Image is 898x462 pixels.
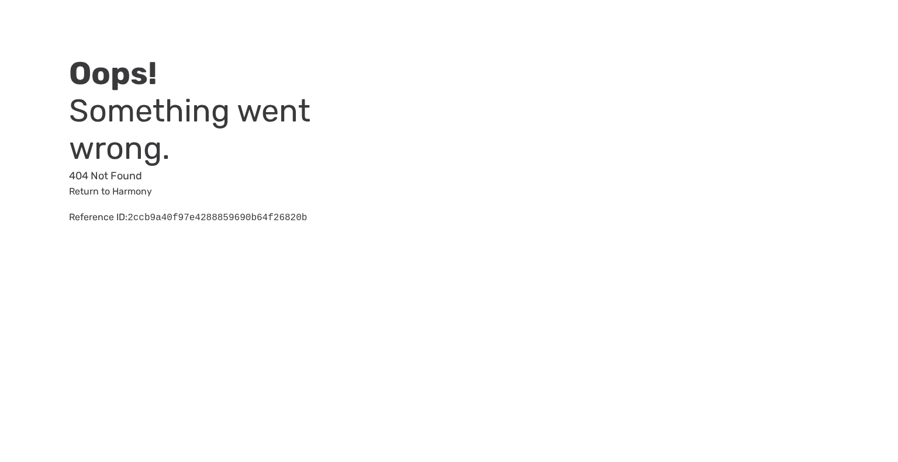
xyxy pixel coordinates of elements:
[69,210,415,225] div: Reference ID:
[69,167,415,185] p: 404 Not Found
[69,92,415,167] h3: Something went wrong.
[69,186,152,197] a: Return to Harmony
[69,55,415,92] h2: Oops!
[127,213,307,223] pre: 2ccb9a40f97e4288859690b64f26820b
